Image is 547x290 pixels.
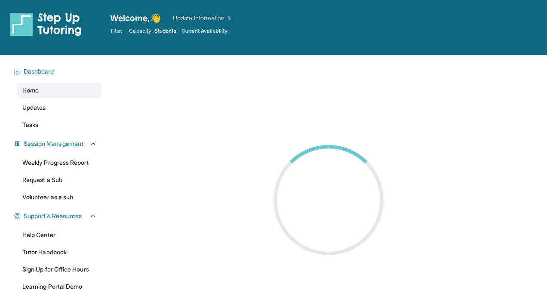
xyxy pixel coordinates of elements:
a: Help Center [17,227,101,243]
span: Capacity: [129,28,153,34]
button: Session Management [20,139,96,148]
span: Updates [22,103,46,112]
img: logo [10,12,82,36]
a: Tutor Handbook [17,244,101,260]
span: Title: [110,28,122,34]
img: Chevron Right [224,14,233,22]
span: Home [22,86,39,95]
button: Dashboard [20,67,96,76]
a: Volunteer as a sub [17,189,101,205]
a: Home [17,83,101,98]
a: Sign Up for Office Hours [17,262,101,277]
span: Welcome, 👋 [110,12,161,24]
a: Tasks [17,117,101,133]
span: Students [154,28,176,34]
a: Updates [17,100,101,115]
a: Update Information [173,14,233,22]
span: Tasks [22,120,38,129]
span: Session Management [24,139,83,148]
span: Current Availability: [181,28,229,34]
a: Weekly Progress Report [17,155,101,170]
span: Support & Resources [24,212,82,220]
button: Support & Resources [20,212,96,220]
span: Dashboard [24,67,54,76]
a: Request a Sub [17,172,101,188]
